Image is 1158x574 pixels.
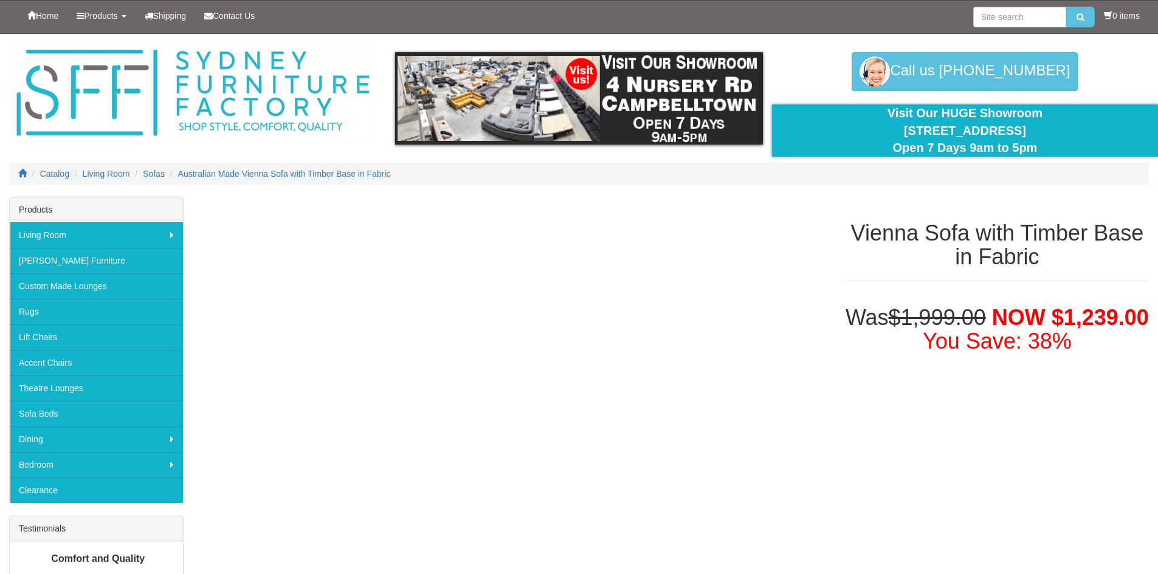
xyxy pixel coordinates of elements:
[40,169,69,179] a: Catalog
[10,401,183,426] a: Sofa Beds
[36,11,58,21] span: Home
[10,299,183,324] a: Rugs
[10,324,183,350] a: Lift Chairs
[10,248,183,273] a: [PERSON_NAME] Furniture
[153,11,187,21] span: Shipping
[781,104,1149,157] div: Visit Our HUGE Showroom [STREET_ADDRESS] Open 7 Days 9am to 5pm
[195,1,264,31] a: Contact Us
[973,7,1066,27] input: Site search
[136,1,196,31] a: Shipping
[67,1,135,31] a: Products
[10,375,183,401] a: Theatre Lounges
[10,516,183,541] div: Testimonials
[846,221,1149,269] h1: Vienna Sofa with Timber Base in Fabric
[51,553,145,564] b: Comfort and Quality
[923,329,1072,354] font: You Save: 38%
[846,306,1149,354] h1: Was
[992,305,1149,330] span: NOW $1,239.00
[10,477,183,503] a: Clearance
[10,273,183,299] a: Custom Made Lounges
[84,11,117,21] span: Products
[10,222,183,248] a: Living Room
[395,52,763,145] img: showroom.gif
[10,452,183,477] a: Bedroom
[10,426,183,452] a: Dining
[213,11,255,21] span: Contact Us
[10,46,375,140] img: Sydney Furniture Factory
[143,169,165,179] a: Sofas
[889,305,986,330] del: $1,999.00
[1104,10,1140,22] li: 0 items
[18,1,67,31] a: Home
[178,169,391,179] a: Australian Made Vienna Sofa with Timber Base in Fabric
[83,169,130,179] a: Living Room
[10,350,183,375] a: Accent Chairs
[10,197,183,222] div: Products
